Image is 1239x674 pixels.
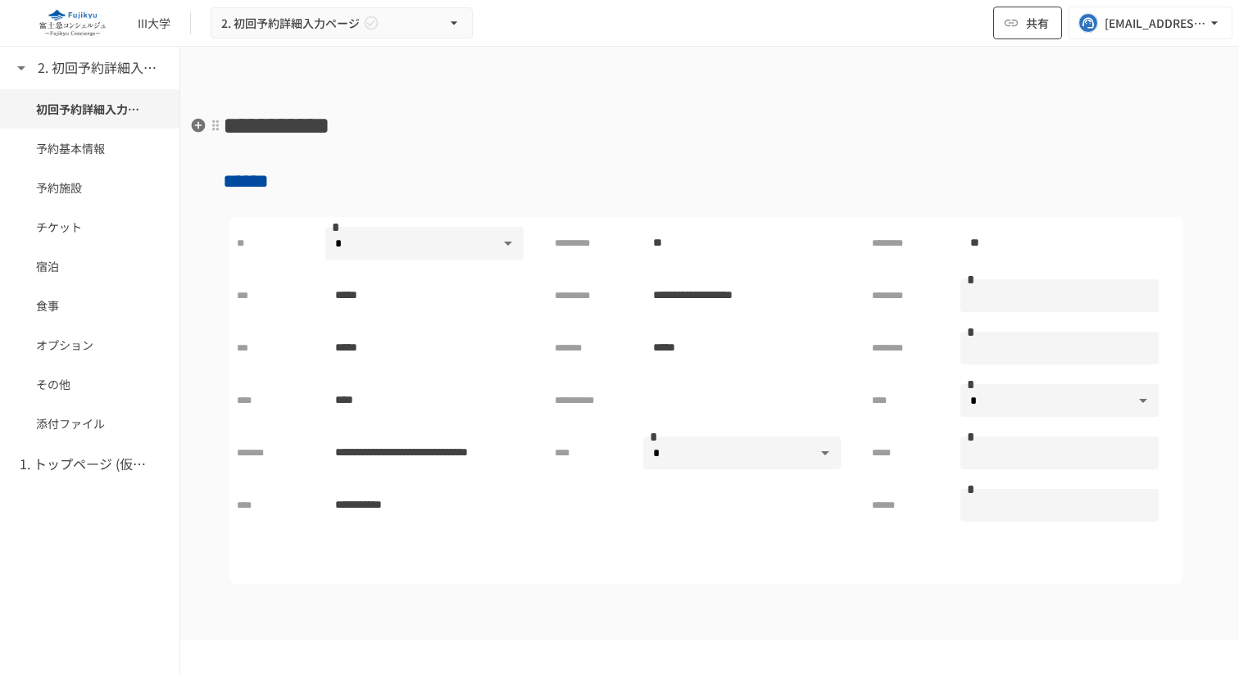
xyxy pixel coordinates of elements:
[221,13,360,34] span: 2. 初回予約詳細入力ページ
[211,7,473,39] button: 2. 初回予約詳細入力ページ
[36,218,143,236] span: チケット
[36,257,143,275] span: 宿泊
[36,179,143,197] span: 予約施設
[36,414,143,432] span: 添付ファイル
[20,10,125,36] img: eQeGXtYPV2fEKIA3pizDiVdzO5gJTl2ahLbsPaD2E4R
[20,454,151,475] h6: 1. トップページ (仮予約一覧)
[36,100,143,118] span: 初回予約詳細入力ページ
[993,7,1062,39] button: 共有
[1026,14,1049,32] span: 共有
[36,139,143,157] span: 予約基本情報
[36,336,143,354] span: オプション
[36,375,143,393] span: その他
[36,296,143,314] span: 食事
[38,57,169,79] h6: 2. 初回予約詳細入力ページ
[138,15,170,32] div: III大学
[1069,7,1232,39] button: [EMAIL_ADDRESS][DOMAIN_NAME]
[1105,13,1206,34] div: [EMAIL_ADDRESS][DOMAIN_NAME]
